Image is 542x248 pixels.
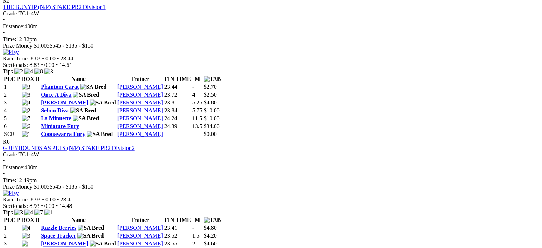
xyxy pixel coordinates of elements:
text: 11.5 [192,115,202,121]
img: 2 [14,68,23,75]
span: $545 - $185 - $150 [49,43,93,49]
img: 4 [24,68,33,75]
span: Distance: [3,23,24,29]
span: $34.00 [204,123,220,129]
td: 23.55 [164,240,191,247]
img: 4 [22,225,30,231]
span: $10.00 [204,107,220,113]
td: 3 [4,240,21,247]
a: Miniature Fury [41,123,79,129]
div: Prize Money $1,005 [3,43,539,49]
span: • [3,158,5,164]
img: 8 [22,92,30,98]
span: 8.93 [30,196,40,203]
img: 7 [34,209,43,216]
a: [PERSON_NAME] [117,233,163,239]
a: [PERSON_NAME] [41,99,88,106]
img: Play [3,49,19,55]
span: $0.00 [204,131,217,137]
a: [PERSON_NAME] [41,240,88,247]
img: 3 [44,68,53,75]
span: B [35,217,39,223]
img: 1 [44,209,53,216]
th: Trainer [117,76,163,83]
span: $4.80 [204,99,217,106]
img: TAB [204,76,221,82]
img: SA Bred [73,115,99,122]
img: SA Bred [77,233,104,239]
th: M [192,76,203,83]
span: BOX [22,217,34,223]
text: 4 [192,92,195,98]
a: Once A Diva [41,92,71,98]
a: Coonawarra Fury [41,131,85,137]
a: [PERSON_NAME] [117,92,163,98]
a: [PERSON_NAME] [117,107,163,113]
img: 3 [22,233,30,239]
span: Grade: [3,151,19,157]
td: 3 [4,99,21,106]
img: 8 [34,68,43,75]
img: 2 [22,107,30,114]
div: Prize Money $1,005 [3,184,539,190]
span: 14.48 [59,203,72,209]
span: Tips [3,68,13,74]
a: [PERSON_NAME] [117,84,163,90]
th: FIN TIME [164,76,191,83]
span: 23.44 [61,55,73,62]
span: $2.70 [204,84,217,90]
span: $4.80 [204,225,217,231]
td: 4 [4,107,21,114]
a: Sebon Diva [41,107,69,113]
span: P [17,76,20,82]
span: 0.00 [45,55,56,62]
a: THE BUNYIP (N/P) STAKE PR2 Division1 [3,4,106,10]
span: B [35,76,39,82]
a: Space Tracker [41,233,76,239]
th: FIN TIME [164,217,191,224]
span: • [42,196,44,203]
span: 0.00 [44,62,54,68]
th: M [192,217,203,224]
span: 0.00 [45,196,56,203]
a: [PERSON_NAME] [117,131,163,137]
img: SA Bred [90,99,116,106]
td: 24.39 [164,123,191,130]
td: 2 [4,232,21,239]
span: Tips [3,209,13,215]
td: 23.72 [164,91,191,98]
img: 4 [24,209,33,216]
span: 23.41 [61,196,73,203]
span: • [42,55,44,62]
a: Razzle Berries [41,225,76,231]
td: 23.41 [164,224,191,232]
text: 1.5 [192,233,200,239]
span: PLC [4,217,15,223]
th: Name [40,76,116,83]
img: Play [3,190,19,196]
td: 6 [4,123,21,130]
text: 5.25 [192,99,202,106]
span: $10.00 [204,115,220,121]
img: TAB [204,217,221,223]
span: PLC [4,76,15,82]
a: [PERSON_NAME] [117,115,163,121]
div: 400m [3,23,539,30]
span: R6 [3,138,10,145]
a: [PERSON_NAME] [117,225,163,231]
span: BOX [22,76,34,82]
div: 12:32pm [3,36,539,43]
img: 3 [22,84,30,90]
div: TG1-4W [3,10,539,17]
a: [PERSON_NAME] [117,99,163,106]
img: 1 [22,131,30,137]
img: SA Bred [70,107,96,114]
td: 23.84 [164,107,191,114]
span: $545 - $185 - $150 [49,184,93,190]
a: [PERSON_NAME] [117,123,163,129]
span: Time: [3,177,16,183]
span: $2.50 [204,92,217,98]
span: • [57,55,59,62]
span: • [56,203,58,209]
img: 7 [22,115,30,122]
